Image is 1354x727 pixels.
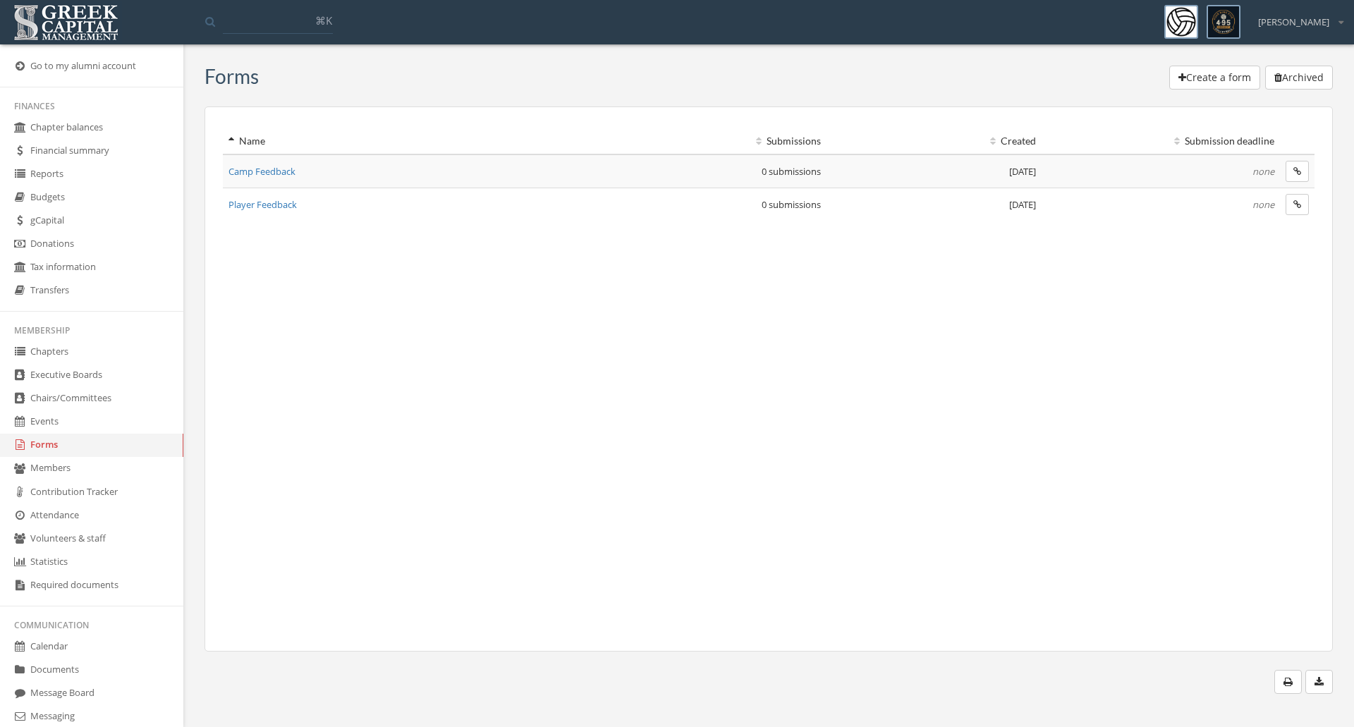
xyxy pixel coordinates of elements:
[589,128,827,154] th: Submissions
[228,198,297,211] a: Player Feedback
[1252,165,1274,178] em: none
[1252,198,1274,211] em: none
[1258,16,1329,29] span: [PERSON_NAME]
[827,128,1042,154] th: Created
[1249,5,1343,29] div: [PERSON_NAME]
[762,198,821,211] span: 0 submissions
[228,165,295,178] a: Camp Feedback
[762,165,821,178] span: 0 submissions
[315,13,332,28] span: ⌘K
[1265,66,1333,90] button: Archived
[827,188,1042,221] td: [DATE]
[1042,128,1280,154] th: Submission deadline
[205,66,259,87] h3: Form s
[1169,66,1260,90] button: Create a form
[827,154,1042,188] td: [DATE]
[223,128,589,154] th: Name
